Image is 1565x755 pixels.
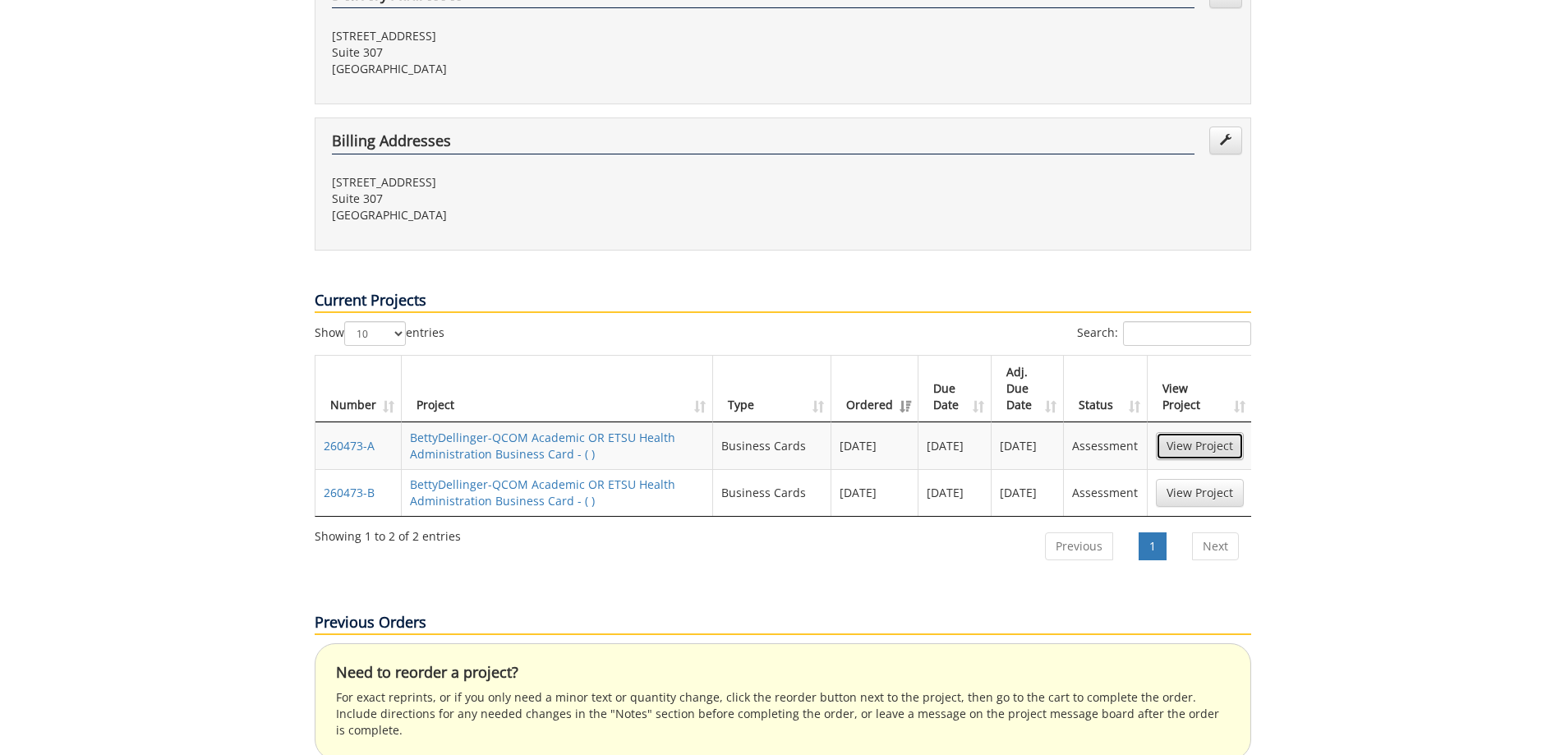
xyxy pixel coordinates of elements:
[1139,532,1167,560] a: 1
[1148,356,1252,422] th: View Project: activate to sort column ascending
[1064,422,1147,469] td: Assessment
[402,356,714,422] th: Project: activate to sort column ascending
[332,28,771,44] p: [STREET_ADDRESS]
[315,522,461,545] div: Showing 1 to 2 of 2 entries
[831,422,918,469] td: [DATE]
[324,438,375,453] a: 260473-A
[992,422,1065,469] td: [DATE]
[1192,532,1239,560] a: Next
[324,485,375,500] a: 260473-B
[410,476,675,509] a: BettyDellinger-QCOM Academic OR ETSU Health Administration Business Card - ( )
[315,612,1251,635] p: Previous Orders
[332,191,771,207] p: Suite 307
[918,469,992,516] td: [DATE]
[918,356,992,422] th: Due Date: activate to sort column ascending
[713,422,831,469] td: Business Cards
[336,689,1230,739] p: For exact reprints, or if you only need a minor text or quantity change, click the reorder button...
[1123,321,1251,346] input: Search:
[1209,127,1242,154] a: Edit Addresses
[831,356,918,422] th: Ordered: activate to sort column ascending
[315,321,444,346] label: Show entries
[332,207,771,223] p: [GEOGRAPHIC_DATA]
[332,174,771,191] p: [STREET_ADDRESS]
[332,44,771,61] p: Suite 307
[713,469,831,516] td: Business Cards
[332,61,771,77] p: [GEOGRAPHIC_DATA]
[1156,432,1244,460] a: View Project
[1064,356,1147,422] th: Status: activate to sort column ascending
[1064,469,1147,516] td: Assessment
[332,133,1194,154] h4: Billing Addresses
[344,321,406,346] select: Showentries
[315,290,1251,313] p: Current Projects
[336,665,1230,681] h4: Need to reorder a project?
[410,430,675,462] a: BettyDellinger-QCOM Academic OR ETSU Health Administration Business Card - ( )
[992,356,1065,422] th: Adj. Due Date: activate to sort column ascending
[1077,321,1251,346] label: Search:
[1045,532,1113,560] a: Previous
[713,356,831,422] th: Type: activate to sort column ascending
[315,356,402,422] th: Number: activate to sort column ascending
[918,422,992,469] td: [DATE]
[1156,479,1244,507] a: View Project
[831,469,918,516] td: [DATE]
[992,469,1065,516] td: [DATE]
